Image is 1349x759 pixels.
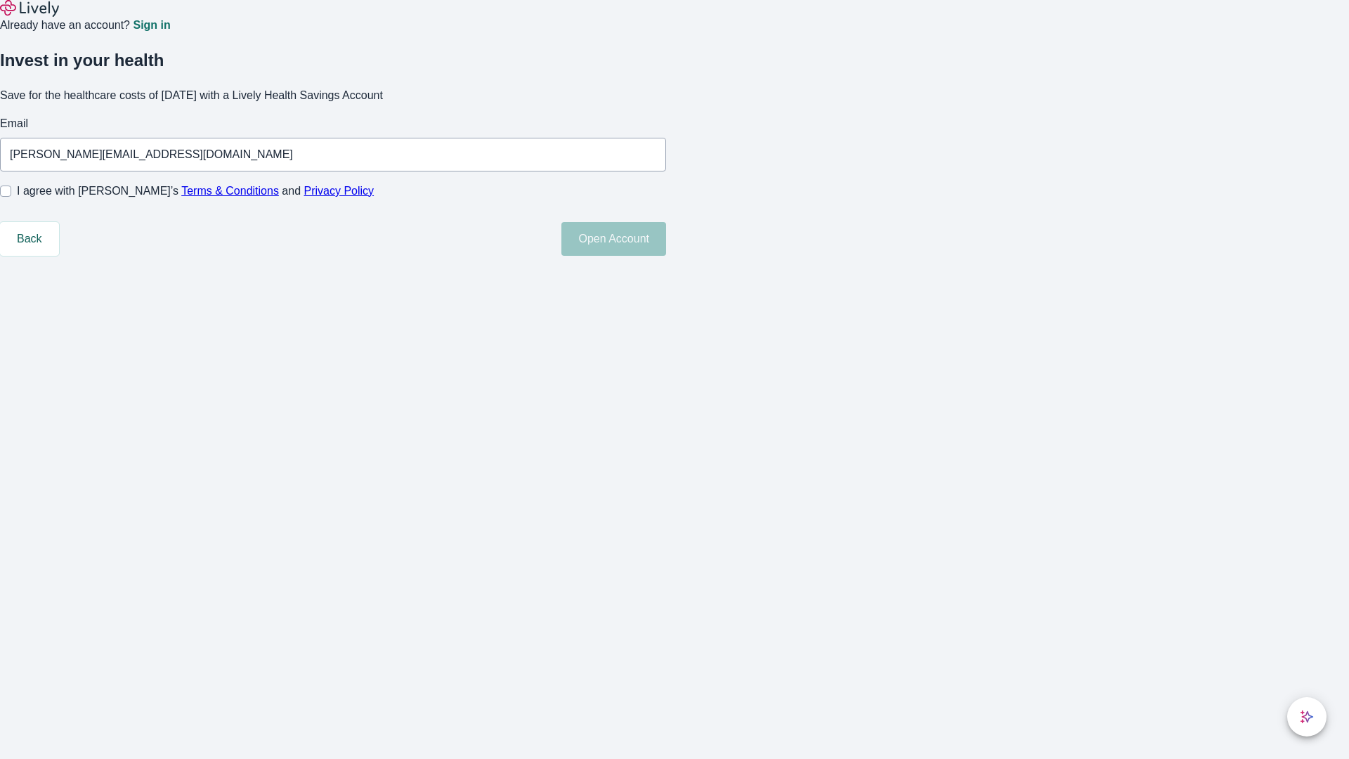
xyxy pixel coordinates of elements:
[17,183,374,200] span: I agree with [PERSON_NAME]’s and
[1300,710,1314,724] svg: Lively AI Assistant
[181,185,279,197] a: Terms & Conditions
[1287,697,1327,737] button: chat
[304,185,374,197] a: Privacy Policy
[133,20,170,31] a: Sign in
